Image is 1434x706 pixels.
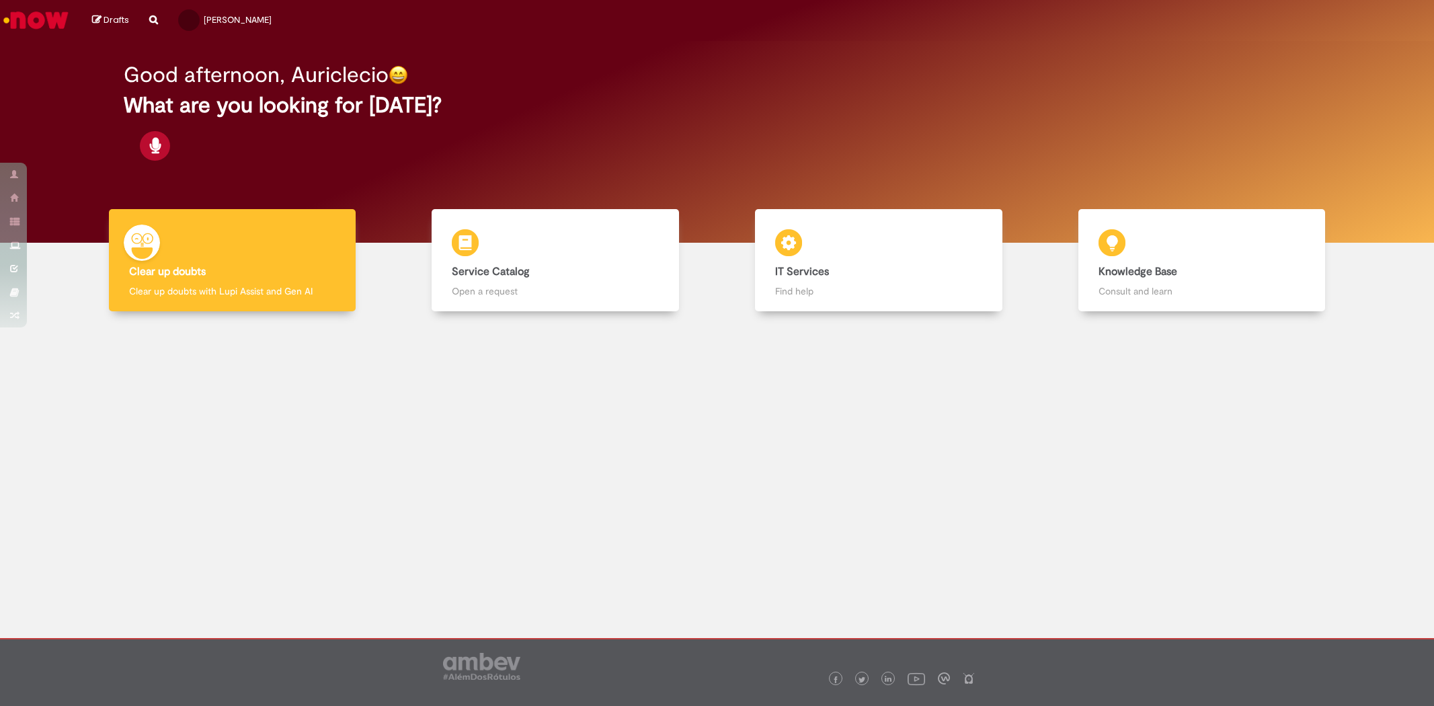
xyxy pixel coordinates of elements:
img: logo_footer_twitter.png [859,676,865,683]
a: Service Catalog Open a request [394,209,717,312]
p: Clear up doubts with Lupi Assist and Gen AI [129,284,336,298]
p: Open a request [452,284,659,298]
img: logo_footer_naosei.png [963,672,975,684]
span: Drafts [104,13,129,26]
img: logo_footer_ambev_rotulo_gray.png [443,653,520,680]
a: IT Services Find help [717,209,1041,312]
img: logo_footer_linkedin.png [885,676,891,684]
p: Consult and learn [1099,284,1306,298]
img: happy-face.png [389,65,408,85]
b: Service Catalog [452,265,530,278]
a: Knowledge Base Consult and learn [1040,209,1363,312]
b: IT Services [775,265,829,278]
h2: What are you looking for [DATE]? [124,93,1310,117]
img: logo_footer_youtube.png [908,670,925,687]
b: Knowledge Base [1099,265,1177,278]
img: logo_footer_workplace.png [938,672,950,684]
a: Clear up doubts Clear up doubts with Lupi Assist and Gen AI [71,209,394,312]
p: Find help [775,284,982,298]
h2: Good afternoon, Auriclecio [124,63,389,87]
img: logo_footer_facebook.png [832,676,839,683]
a: Drafts [92,14,129,27]
span: [PERSON_NAME] [204,14,272,26]
b: Clear up doubts [129,265,206,278]
img: ServiceNow [1,7,71,34]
